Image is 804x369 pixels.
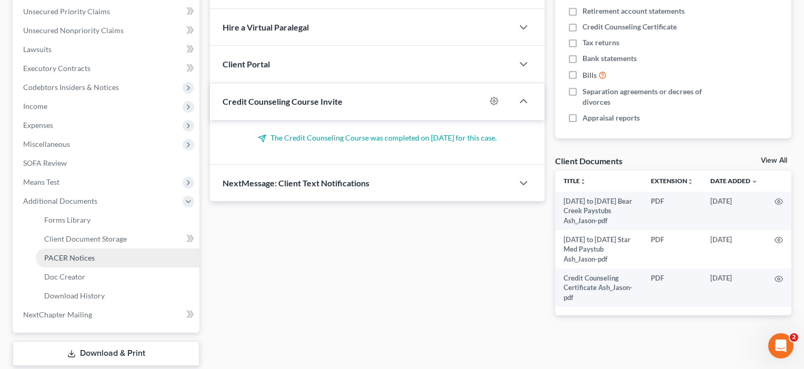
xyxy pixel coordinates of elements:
[687,178,694,185] i: unfold_more
[23,196,97,205] span: Additional Documents
[15,59,199,78] a: Executory Contracts
[710,177,758,185] a: Date Added expand_more
[702,192,766,230] td: [DATE]
[23,158,67,167] span: SOFA Review
[580,178,586,185] i: unfold_more
[555,155,622,166] div: Client Documents
[642,192,702,230] td: PDF
[13,341,199,366] a: Download & Print
[23,64,91,73] span: Executory Contracts
[23,177,59,186] span: Means Test
[23,102,47,111] span: Income
[564,177,586,185] a: Titleunfold_more
[23,7,110,16] span: Unsecured Priority Claims
[582,113,640,123] span: Appraisal reports
[44,234,127,243] span: Client Document Storage
[555,268,642,307] td: Credit Counseling Certificate Ash_Jason-pdf
[36,211,199,230] a: Forms Library
[36,248,199,267] a: PACER Notices
[44,253,95,262] span: PACER Notices
[23,26,124,35] span: Unsecured Nonpriority Claims
[751,178,758,185] i: expand_more
[642,230,702,268] td: PDF
[702,268,766,307] td: [DATE]
[36,230,199,248] a: Client Document Storage
[761,157,787,164] a: View All
[36,286,199,305] a: Download History
[44,291,105,300] span: Download History
[651,177,694,185] a: Extensionunfold_more
[582,86,723,107] span: Separation agreements or decrees of divorces
[23,139,70,148] span: Miscellaneous
[15,21,199,40] a: Unsecured Nonpriority Claims
[768,333,793,358] iframe: Intercom live chat
[223,59,270,69] span: Client Portal
[23,121,53,129] span: Expenses
[23,45,52,54] span: Lawsuits
[36,267,199,286] a: Doc Creator
[223,178,369,188] span: NextMessage: Client Text Notifications
[582,70,597,81] span: Bills
[23,310,92,319] span: NextChapter Mailing
[223,96,343,106] span: Credit Counseling Course Invite
[790,333,798,342] span: 2
[582,37,619,48] span: Tax returns
[555,192,642,230] td: [DATE] to [DATE] Bear Creek Paystubs Ash_Jason-pdf
[223,22,309,32] span: Hire a Virtual Paralegal
[582,6,685,16] span: Retirement account statements
[555,230,642,268] td: [DATE] to [DATE] Star Med Paystub Ash_Jason-pdf
[44,272,85,281] span: Doc Creator
[582,53,637,64] span: Bank statements
[23,83,119,92] span: Codebtors Insiders & Notices
[642,268,702,307] td: PDF
[15,40,199,59] a: Lawsuits
[702,230,766,268] td: [DATE]
[15,305,199,324] a: NextChapter Mailing
[15,154,199,173] a: SOFA Review
[582,22,677,32] span: Credit Counseling Certificate
[223,133,532,143] p: The Credit Counseling Course was completed on [DATE] for this case.
[15,2,199,21] a: Unsecured Priority Claims
[44,215,91,224] span: Forms Library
